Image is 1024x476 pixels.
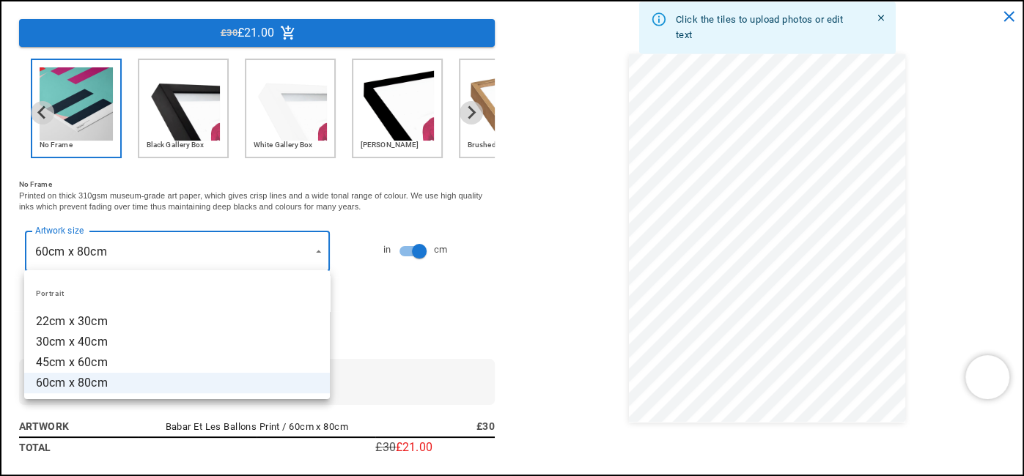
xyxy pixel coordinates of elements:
iframe: Chatra live chat [965,355,1009,399]
li: 45cm x 60cm [24,352,330,373]
li: Portrait [24,276,330,311]
li: 30cm x 40cm [24,332,330,352]
li: 22cm x 30cm [24,311,330,332]
li: 60cm x 80cm [24,373,330,393]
